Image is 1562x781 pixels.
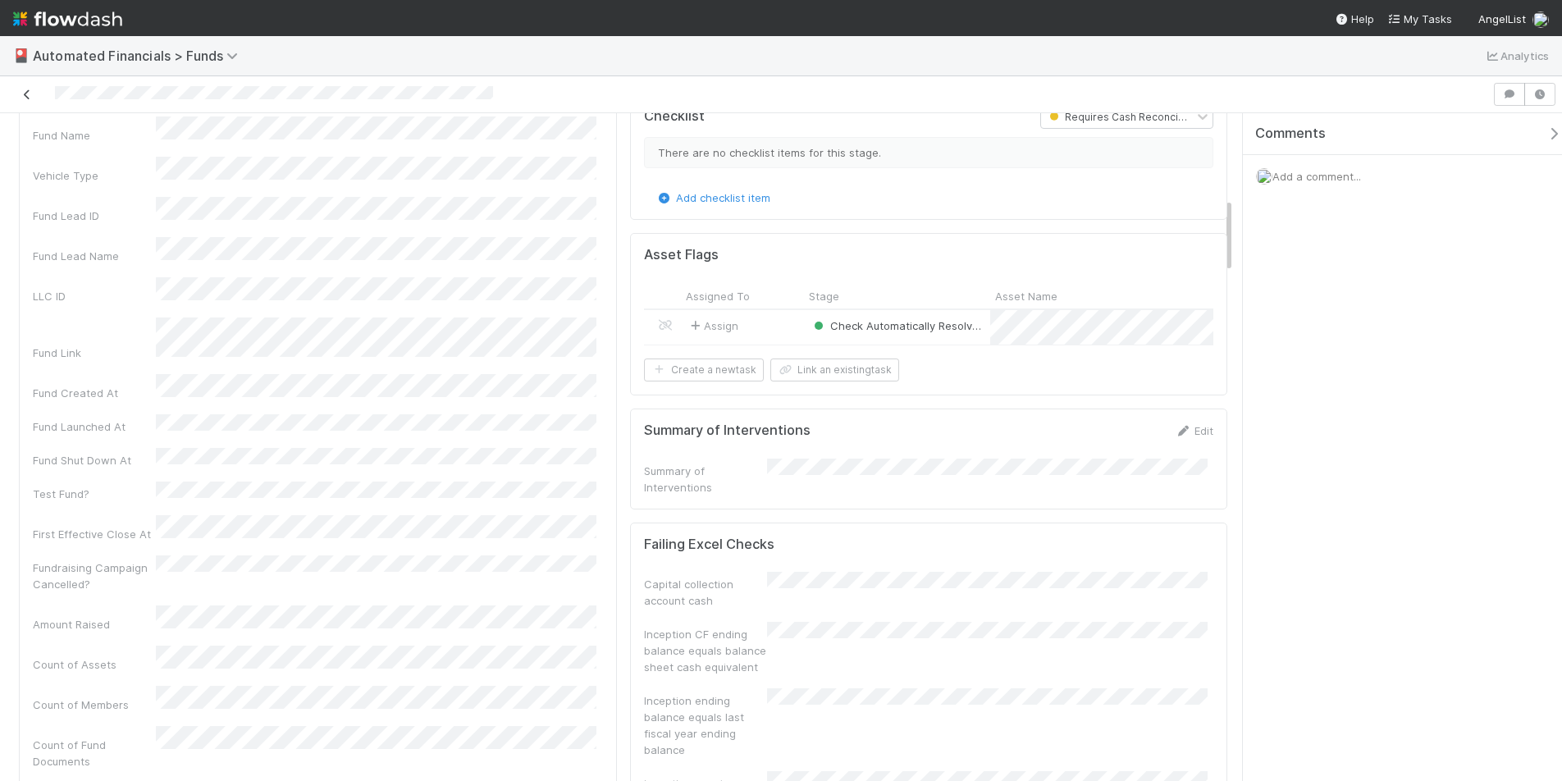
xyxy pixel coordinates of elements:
a: Analytics [1484,46,1549,66]
h5: Failing Excel Checks [644,537,774,553]
div: Check Automatically Resolved [811,317,982,334]
span: 🎴 [13,48,30,62]
a: Add checklist item [656,191,770,204]
a: Edit [1175,424,1213,437]
div: Count of Assets [33,656,156,673]
img: avatar_5ff1a016-d0ce-496a-bfbe-ad3802c4d8a0.png [1256,168,1272,185]
span: Requires Cash Reconciliation [1046,111,1207,123]
div: Capital collection account cash [644,576,767,609]
a: My Tasks [1387,11,1452,27]
img: logo-inverted-e16ddd16eac7371096b0.svg [13,5,122,33]
div: Fundraising Campaign Cancelled? [33,559,156,592]
div: Fund Lead Name [33,248,156,264]
div: Fund Shut Down At [33,452,156,468]
div: Inception ending balance equals last fiscal year ending balance [644,692,767,758]
span: Check Automatically Resolved [811,319,985,332]
div: First Effective Close At [33,526,156,542]
div: Fund Name [33,127,156,144]
span: Automated Financials > Funds [33,48,246,64]
span: Assigned To [686,288,750,304]
div: Help [1335,11,1374,27]
div: Amount Raised [33,616,156,633]
span: Assign [687,317,738,334]
div: Inception CF ending balance equals balance sheet cash equivalent [644,626,767,675]
div: Fund Lead ID [33,208,156,224]
div: LLC ID [33,288,156,304]
div: Fund Created At [33,385,156,401]
div: Test Fund? [33,486,156,502]
h5: Summary of Interventions [644,422,811,439]
span: My Tasks [1387,12,1452,25]
span: AngelList [1478,12,1526,25]
h5: Asset Flags [644,247,719,263]
span: Asset Name [995,288,1057,304]
img: avatar_5ff1a016-d0ce-496a-bfbe-ad3802c4d8a0.png [1532,11,1549,28]
div: Fund Link [33,345,156,361]
div: Vehicle Type [33,167,156,184]
span: Comments [1255,126,1326,142]
div: Fund Launched At [33,418,156,435]
h5: Checklist [644,108,705,125]
button: Create a newtask [644,359,764,381]
span: Stage [809,288,839,304]
div: Count of Members [33,697,156,713]
span: Add a comment... [1272,170,1361,183]
div: Count of Fund Documents [33,737,156,770]
button: Link an existingtask [770,359,899,381]
div: Summary of Interventions [644,463,767,496]
div: There are no checklist items for this stage. [644,137,1214,168]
